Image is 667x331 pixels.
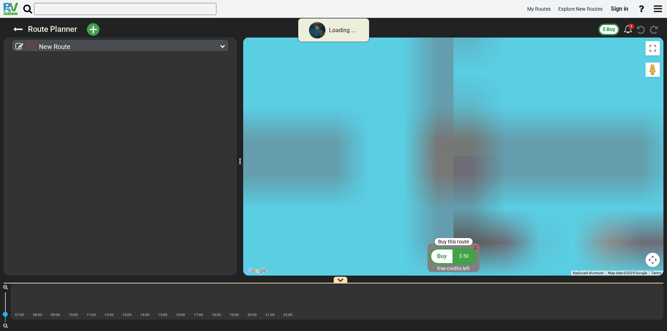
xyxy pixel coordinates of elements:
span: Explore New Routes [558,6,603,12]
img: RvPlanetLogo.png [4,3,18,15]
div: | [46,317,64,324]
span: Sign in [611,5,628,12]
div: | [136,317,154,324]
div: 11:00 [82,311,100,318]
span: Buy this route [438,239,469,244]
div: | [154,317,172,324]
div: 08:00 [29,311,46,318]
div: 16:00 [172,311,190,318]
span: My Routes [527,6,551,12]
div: 21:00 [261,311,279,318]
div: | [172,317,190,324]
span: $ 50 [459,253,469,259]
div: 1 [628,24,634,29]
span: x [474,243,477,252]
div: | [279,317,297,324]
button: Buy $ 50 [427,248,479,265]
div: 17:00 [190,311,207,318]
div: | [118,317,136,324]
div: 19:00 [225,311,243,318]
div: | [225,317,243,324]
a: Open this area in Google Maps (opens a new window) [245,266,269,276]
button: $ Buy [598,24,619,35]
div: 07:00 [11,311,29,318]
div: 12:00 [100,311,118,318]
div: | [207,317,225,324]
div: 13:00 [118,311,136,318]
div: 22:00 [279,311,297,318]
span: Buy [437,253,447,260]
a: Sign in [608,1,632,16]
button: Map camera controls [646,253,660,267]
span: New Route [39,43,70,50]
a: Explore New Routes [555,2,606,16]
div: 1 [624,23,632,35]
div: | [82,317,100,324]
div: | [261,317,279,324]
span: + [89,21,97,38]
sapn: Route Planner [28,25,77,34]
div: 15:00 [154,311,172,318]
div: 09:00 [46,311,64,318]
div: 10:00 [64,311,82,318]
div: 18:00 [207,311,225,318]
button: Keyboard shortcuts [573,271,604,276]
button: Toggle fullscreen view [646,41,660,55]
div: | [64,317,82,324]
span: free credits left [437,266,470,271]
div: | [11,317,29,324]
div: | [100,317,118,324]
div: | [243,317,261,324]
a: My Routes [524,2,554,16]
img: Google [245,266,269,276]
div: | [190,317,207,324]
div: Loading ... [329,26,355,35]
div: x [474,242,477,253]
a: Terms (opens in new tab) [651,271,661,275]
button: + [87,23,99,36]
div: 14:00 [136,311,154,318]
span: $ Buy [603,26,615,32]
div: | [29,317,46,324]
button: Drag Pegman onto the map to open Street View [646,63,660,77]
div: 20:00 [243,311,261,318]
span: Map data ©2025 Google [608,271,647,275]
